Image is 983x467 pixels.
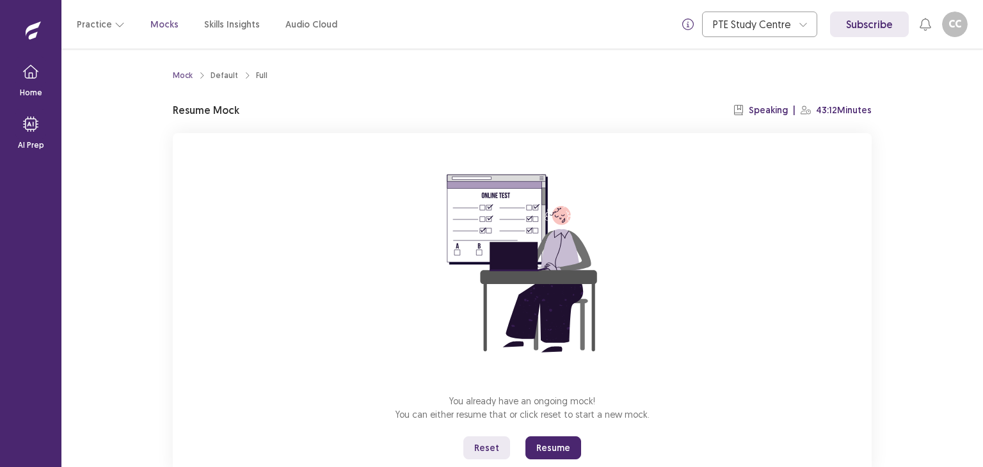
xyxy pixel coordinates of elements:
p: | [793,104,795,117]
a: Subscribe [830,12,909,37]
p: Home [20,87,42,99]
div: Default [211,70,238,81]
button: Practice [77,13,125,36]
a: Audio Cloud [285,18,337,31]
button: info [676,13,699,36]
p: You already have an ongoing mock! You can either resume that or click reset to start a new mock. [396,394,650,421]
nav: breadcrumb [173,70,268,81]
div: PTE Study Centre [713,12,792,36]
div: Full [256,70,268,81]
a: Mocks [150,18,179,31]
p: 43:12 Minutes [816,104,872,117]
img: attend-mock [407,148,637,379]
button: CC [942,12,968,37]
p: AI Prep [18,139,44,151]
button: Reset [463,436,510,459]
a: Mock [173,70,193,81]
a: Skills Insights [204,18,260,31]
button: Resume [525,436,581,459]
p: Resume Mock [173,102,239,118]
p: Speaking [749,104,788,117]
